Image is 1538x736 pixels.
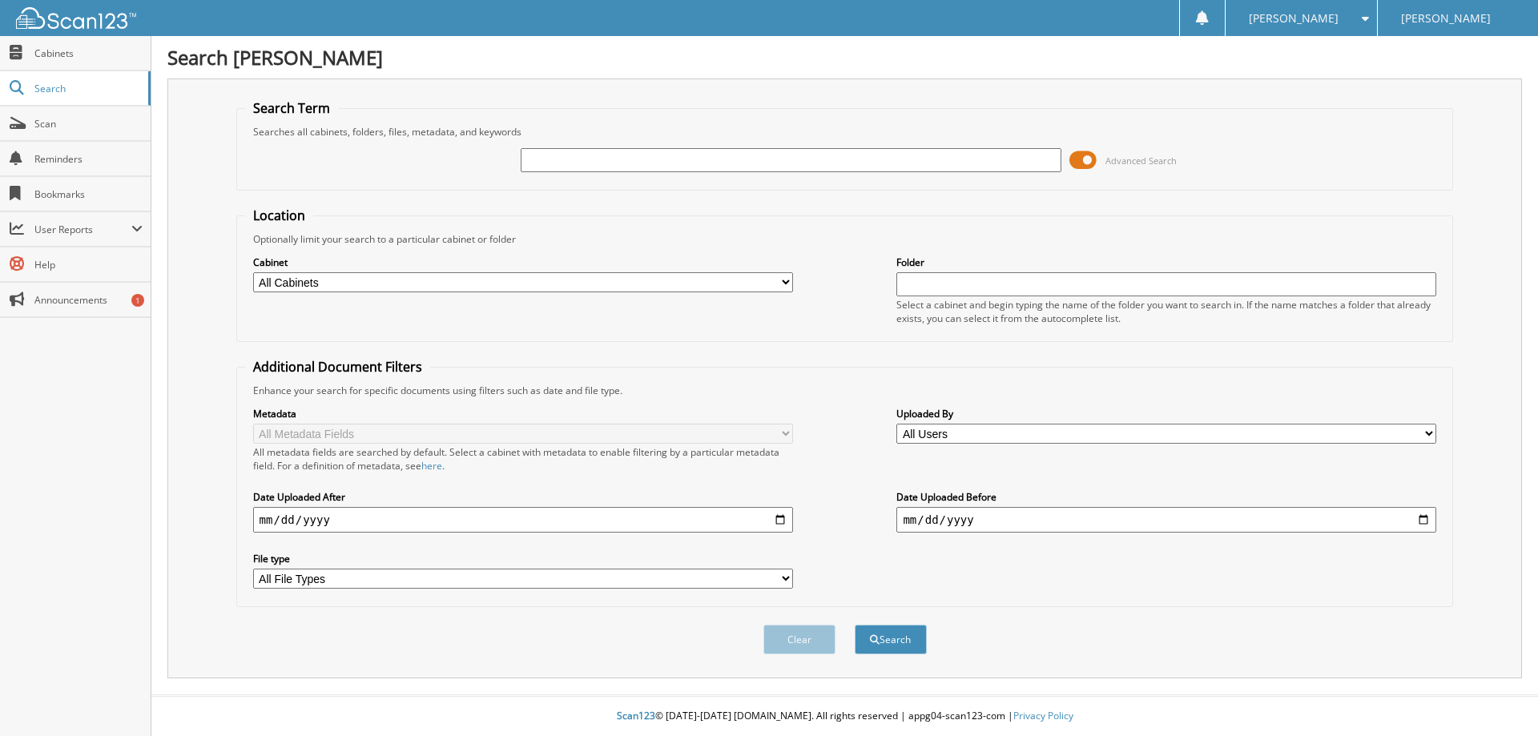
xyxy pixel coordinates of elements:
a: here [421,459,442,473]
div: All metadata fields are searched by default. Select a cabinet with metadata to enable filtering b... [253,445,793,473]
input: start [253,507,793,533]
span: Reminders [34,152,143,166]
label: Metadata [253,407,793,420]
div: Enhance your search for specific documents using filters such as date and file type. [245,384,1445,397]
label: Date Uploaded After [253,490,793,504]
input: end [896,507,1436,533]
div: Searches all cabinets, folders, files, metadata, and keywords [245,125,1445,139]
span: Help [34,258,143,271]
div: 1 [131,294,144,307]
span: Bookmarks [34,187,143,201]
a: Privacy Policy [1013,709,1073,722]
img: scan123-logo-white.svg [16,7,136,29]
span: Announcements [34,293,143,307]
button: Search [855,625,927,654]
label: Uploaded By [896,407,1436,420]
span: Scan123 [617,709,655,722]
span: User Reports [34,223,131,236]
div: Optionally limit your search to a particular cabinet or folder [245,232,1445,246]
div: © [DATE]-[DATE] [DOMAIN_NAME]. All rights reserved | appg04-scan123-com | [151,697,1538,736]
legend: Search Term [245,99,338,117]
label: Cabinet [253,255,793,269]
button: Clear [763,625,835,654]
span: [PERSON_NAME] [1401,14,1491,23]
label: Folder [896,255,1436,269]
legend: Location [245,207,313,224]
span: [PERSON_NAME] [1249,14,1339,23]
legend: Additional Document Filters [245,358,430,376]
span: Search [34,82,140,95]
span: Advanced Search [1105,155,1177,167]
label: Date Uploaded Before [896,490,1436,504]
div: Select a cabinet and begin typing the name of the folder you want to search in. If the name match... [896,298,1436,325]
h1: Search [PERSON_NAME] [167,44,1522,70]
span: Cabinets [34,46,143,60]
span: Scan [34,117,143,131]
label: File type [253,552,793,565]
